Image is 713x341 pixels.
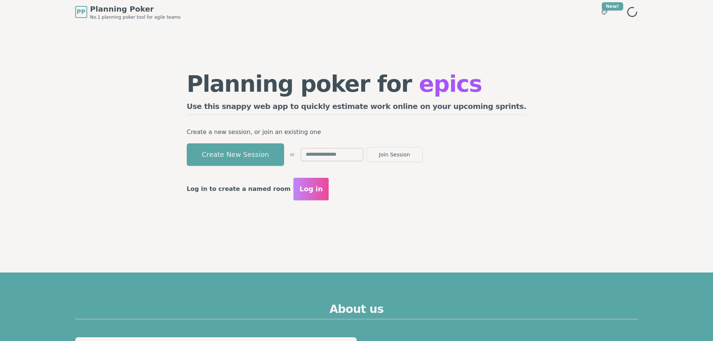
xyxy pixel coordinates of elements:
[419,71,482,97] span: epics
[75,302,638,319] h2: About us
[598,5,611,19] button: New!
[299,184,323,194] span: Log in
[187,143,284,166] button: Create New Session
[90,14,181,20] span: No.1 planning poker tool for agile teams
[187,127,527,137] p: Create a new session, or join an existing one
[366,147,423,162] button: Join Session
[77,7,85,16] span: PP
[290,152,295,158] span: or
[602,2,623,10] div: New!
[187,101,527,115] h2: Use this snappy web app to quickly estimate work online on your upcoming sprints.
[187,73,527,95] h1: Planning poker for
[187,184,291,194] p: Log in to create a named room
[75,4,181,20] a: PPPlanning PokerNo.1 planning poker tool for agile teams
[90,4,181,14] span: Planning Poker
[293,178,329,200] button: Log in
